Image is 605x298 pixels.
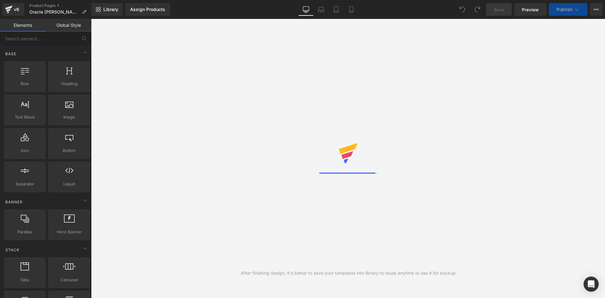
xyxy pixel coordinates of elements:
span: Tabs [6,277,44,283]
span: Icon [6,147,44,154]
span: Library [103,7,118,12]
span: Heading [50,80,88,87]
button: Redo [471,3,484,16]
span: Stack [5,247,20,253]
span: Liquid [50,181,88,187]
a: New Library [91,3,123,16]
a: Global Style [46,19,91,32]
span: Save [494,6,504,13]
span: Button [50,147,88,154]
span: Text Block [6,114,44,120]
a: Desktop [298,3,314,16]
div: Assign Products [130,7,165,12]
span: Parallax [6,229,44,235]
span: Base [5,51,17,57]
span: Oracle [PERSON_NAME] [29,9,79,15]
button: Publish [549,3,587,16]
span: Row [6,80,44,87]
button: Undo [456,3,469,16]
span: Image [50,114,88,120]
a: Laptop [314,3,329,16]
div: v6 [13,5,20,14]
a: Preview [514,3,546,16]
div: Open Intercom Messenger [584,277,599,292]
a: Tablet [329,3,344,16]
span: Preview [522,6,539,13]
span: Publish [556,7,572,12]
span: Hero Banner [50,229,88,235]
a: Product Pages [29,3,91,8]
span: Separator [6,181,44,187]
button: More [590,3,602,16]
span: Carousel [50,277,88,283]
a: Mobile [344,3,359,16]
span: Banner [5,199,23,205]
div: After finishing design, it's better to save your templates into library to reuse anytime or use i... [241,270,456,277]
a: v6 [3,3,24,16]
